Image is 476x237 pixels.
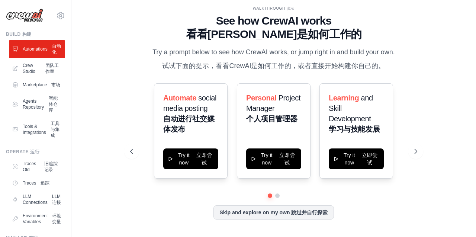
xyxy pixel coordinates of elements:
a: Tools & Integrations 工具与集成 [9,118,65,141]
div: WALKTHROUGH [130,6,417,11]
a: Crew Studio 团队工作室 [9,60,65,77]
a: Marketplace 市场 [9,79,65,91]
span: Project Manager [246,94,300,112]
button: Try it now 立即尝试 [329,148,384,169]
div: Operate [6,149,65,155]
span: 旧追踪记录 [44,161,58,172]
span: 个人项目管理器 [246,115,297,123]
span: 立即尝试 [196,152,212,166]
span: Personal [246,94,276,102]
span: 看看[PERSON_NAME]是如何工作的 [186,28,362,40]
iframe: Chat Widget [439,201,476,237]
span: 自动化 [52,44,61,55]
span: 追踪 [41,180,49,186]
span: Automate [163,94,196,102]
button: Try it now 立即尝试 [163,148,218,169]
span: 演示 [287,6,295,10]
span: 立即尝试 [279,152,295,166]
span: 团队工作室 [45,63,59,74]
span: 工具与集成 [51,121,59,138]
span: 立即尝试 [362,152,377,166]
a: Environment Variables 环境变量 [9,210,65,228]
span: 环境变量 [52,213,61,224]
span: 运行 [30,149,39,154]
h1: See how CrewAI works [130,14,417,41]
div: 聊天小组件 [439,201,476,237]
a: LLM Connections LLM连接 [9,190,65,208]
div: Build [6,31,65,37]
p: Try a prompt below to see how CrewAI works, or jump right in and build your own. [149,47,399,72]
a: Agents Repository 智能体仓库 [9,92,65,116]
span: 学习与技能发展 [329,125,380,133]
span: 试试下面的提示，看看CrewAI是如何工作的，或者直接开始构建你自己的。 [162,62,385,70]
span: 市场 [51,82,60,87]
span: Learning [329,94,359,102]
img: Logo [6,9,43,23]
span: and Skill Development [329,94,373,123]
span: 跳过并自行探索 [291,209,328,215]
a: Traces 追踪 [9,177,65,189]
a: Traces Old 旧追踪记录 [9,158,65,176]
button: Try it now 立即尝试 [246,148,301,169]
a: Automations 自动化 [9,40,65,58]
button: Skip and explore on my own 跳过并自行探索 [213,205,334,220]
span: 自动进行社交媒体发布 [163,115,214,133]
span: 构建 [22,32,32,37]
span: LLM连接 [52,194,61,205]
span: 智能体仓库 [49,96,58,113]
